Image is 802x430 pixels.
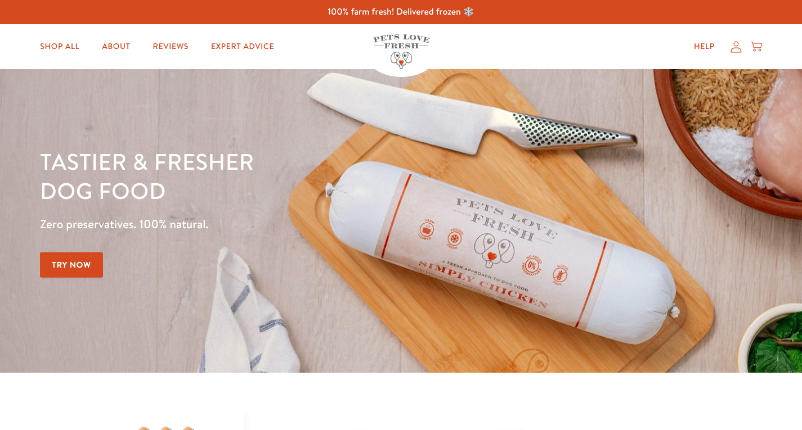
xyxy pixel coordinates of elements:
[40,147,521,205] h1: Tastier & fresher dog food
[685,35,724,58] a: Help
[373,34,429,69] img: Pets Love Fresh
[144,35,198,58] a: Reviews
[93,35,139,58] a: About
[202,35,283,58] a: Expert Advice
[31,35,88,58] a: Shop All
[40,214,521,234] p: Zero preservatives. 100% natural.
[40,252,103,278] a: Try Now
